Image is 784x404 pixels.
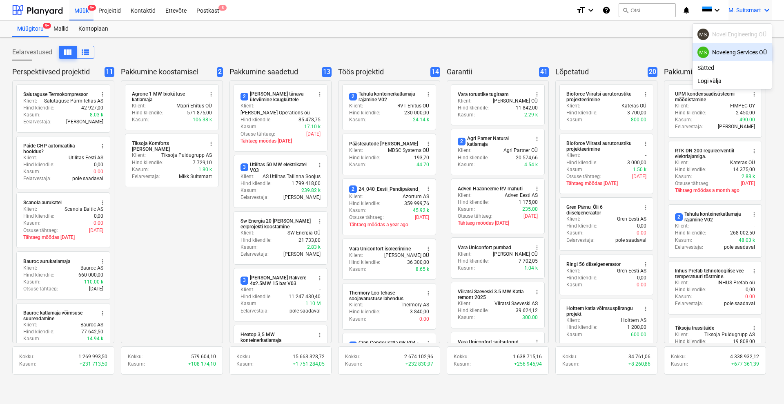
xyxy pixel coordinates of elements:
[699,49,707,56] span: MS
[693,74,772,87] div: Logi välja
[697,47,709,58] div: Mikk Suitsmart
[693,61,772,74] div: Sätted
[697,29,767,40] div: Novel Engineering OÜ
[699,31,707,38] span: MS
[697,47,767,58] div: Noveleng Services OÜ
[697,29,709,40] div: Mikk Suitsmart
